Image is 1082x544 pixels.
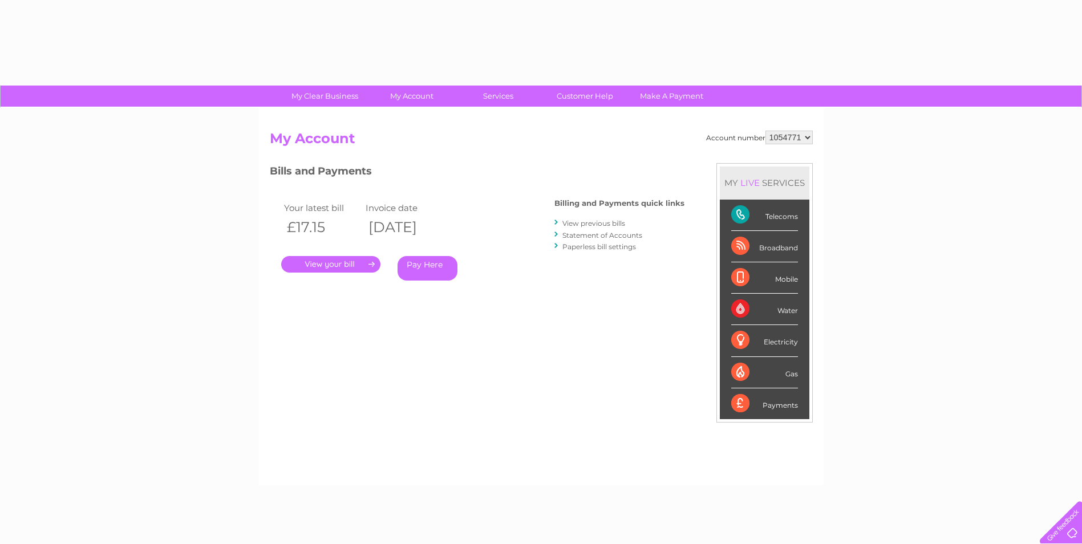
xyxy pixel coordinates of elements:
a: Make A Payment [625,86,719,107]
div: MY SERVICES [720,167,809,199]
a: Services [451,86,545,107]
th: [DATE] [363,216,445,239]
div: Mobile [731,262,798,294]
a: Paperless bill settings [562,242,636,251]
div: Electricity [731,325,798,356]
h2: My Account [270,131,813,152]
a: My Clear Business [278,86,372,107]
td: Invoice date [363,200,445,216]
a: Statement of Accounts [562,231,642,239]
a: View previous bills [562,219,625,228]
h3: Bills and Payments [270,163,684,183]
a: . [281,256,380,273]
div: Water [731,294,798,325]
th: £17.15 [281,216,363,239]
div: LIVE [738,177,762,188]
a: Pay Here [398,256,457,281]
div: Telecoms [731,200,798,231]
a: My Account [364,86,459,107]
td: Your latest bill [281,200,363,216]
a: Customer Help [538,86,632,107]
div: Payments [731,388,798,419]
div: Account number [706,131,813,144]
div: Gas [731,357,798,388]
h4: Billing and Payments quick links [554,199,684,208]
div: Broadband [731,231,798,262]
